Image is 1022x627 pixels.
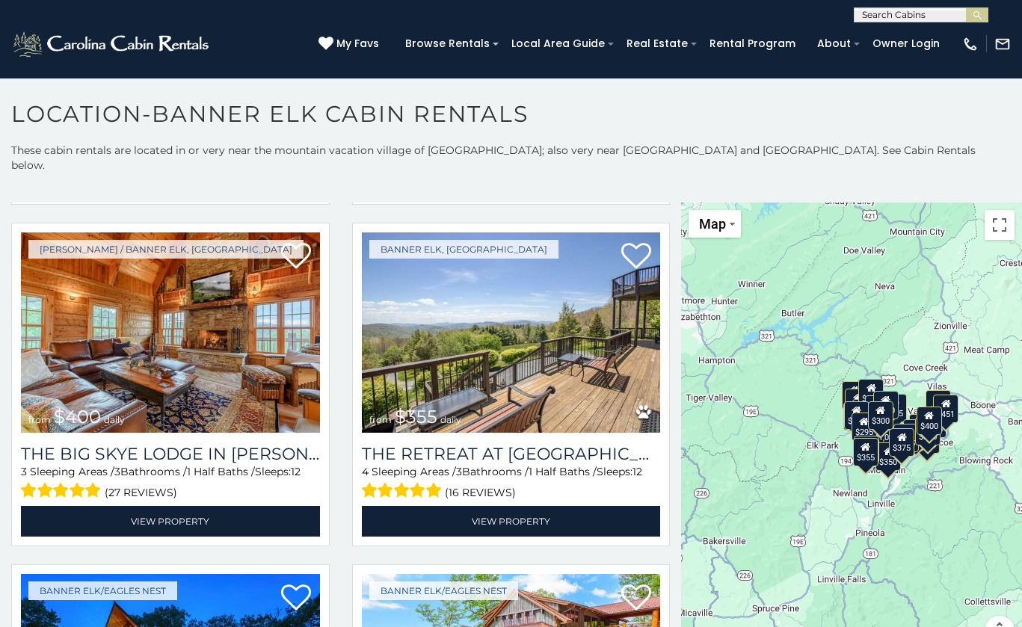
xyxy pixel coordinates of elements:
img: White-1-2.png [11,29,213,59]
a: Add to favorites [281,583,311,614]
span: 1 Half Baths / [187,465,255,478]
span: (16 reviews) [445,483,516,502]
div: $451 [933,395,958,423]
div: $355 [853,438,878,466]
a: Owner Login [865,32,947,55]
div: $350 [875,442,901,470]
div: $295 [852,412,877,440]
a: About [810,32,858,55]
a: The Retreat at Mountain Meadows from $355 daily [362,232,661,433]
div: $305 [893,424,919,452]
div: $300 [868,401,893,429]
div: $310 [858,379,884,407]
div: $265 [914,425,940,454]
a: Banner Elk, [GEOGRAPHIC_DATA] [369,240,558,259]
a: The Big Skye Lodge in [PERSON_NAME][GEOGRAPHIC_DATA] [21,444,320,464]
div: Sleeping Areas / Bathrooms / Sleeps: [362,464,661,502]
img: The Big Skye Lodge in Valle Crucis [21,232,320,433]
a: View Property [21,506,320,537]
div: $235 [881,394,907,422]
div: $275 [915,416,941,445]
div: Sleeping Areas / Bathrooms / Sleeps: [21,464,320,502]
button: Change map style [689,210,741,238]
div: $225 [855,435,880,463]
a: Real Estate [619,32,695,55]
a: Banner Elk/Eagles Nest [369,581,518,600]
div: $305 [843,401,869,430]
img: mail-regular-white.png [994,36,1011,52]
img: The Retreat at Mountain Meadows [362,232,661,433]
span: daily [440,414,461,425]
h3: The Retreat at Mountain Meadows [362,444,661,464]
span: from [369,414,392,425]
span: from [28,414,51,425]
a: Browse Rentals [398,32,497,55]
span: daily [104,414,125,425]
div: $1,095 [870,417,902,445]
div: $230 [844,401,869,429]
span: 3 [21,465,27,478]
div: $720 [842,381,867,410]
img: phone-regular-white.png [962,36,979,52]
span: 4 [362,465,369,478]
h3: The Big Skye Lodge in Valle Crucis [21,444,320,464]
a: Add to favorites [621,241,651,273]
div: $400 [917,407,942,435]
a: Banner Elk/Eagles Nest [28,581,177,600]
a: View Property [362,506,661,537]
span: 3 [456,465,462,478]
div: $410 [926,390,951,418]
a: [PERSON_NAME] / Banner Elk, [GEOGRAPHIC_DATA] [28,240,304,259]
span: My Favs [336,36,379,52]
div: $430 [873,390,899,418]
span: $400 [54,406,101,427]
a: The Retreat at [GEOGRAPHIC_DATA][PERSON_NAME] [362,444,661,464]
a: My Favs [318,36,383,52]
span: 3 [114,465,120,478]
a: Add to favorites [621,583,651,614]
span: 12 [291,465,301,478]
div: $375 [890,428,915,457]
span: 1 Half Baths / [529,465,597,478]
span: $355 [395,406,437,427]
span: (27 reviews) [105,483,177,502]
a: Rental Program [702,32,803,55]
a: Local Area Guide [504,32,612,55]
span: 12 [632,465,642,478]
button: Toggle fullscreen view [985,210,1015,240]
span: Map [699,216,726,232]
a: The Big Skye Lodge in Valle Crucis from $400 daily [21,232,320,433]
